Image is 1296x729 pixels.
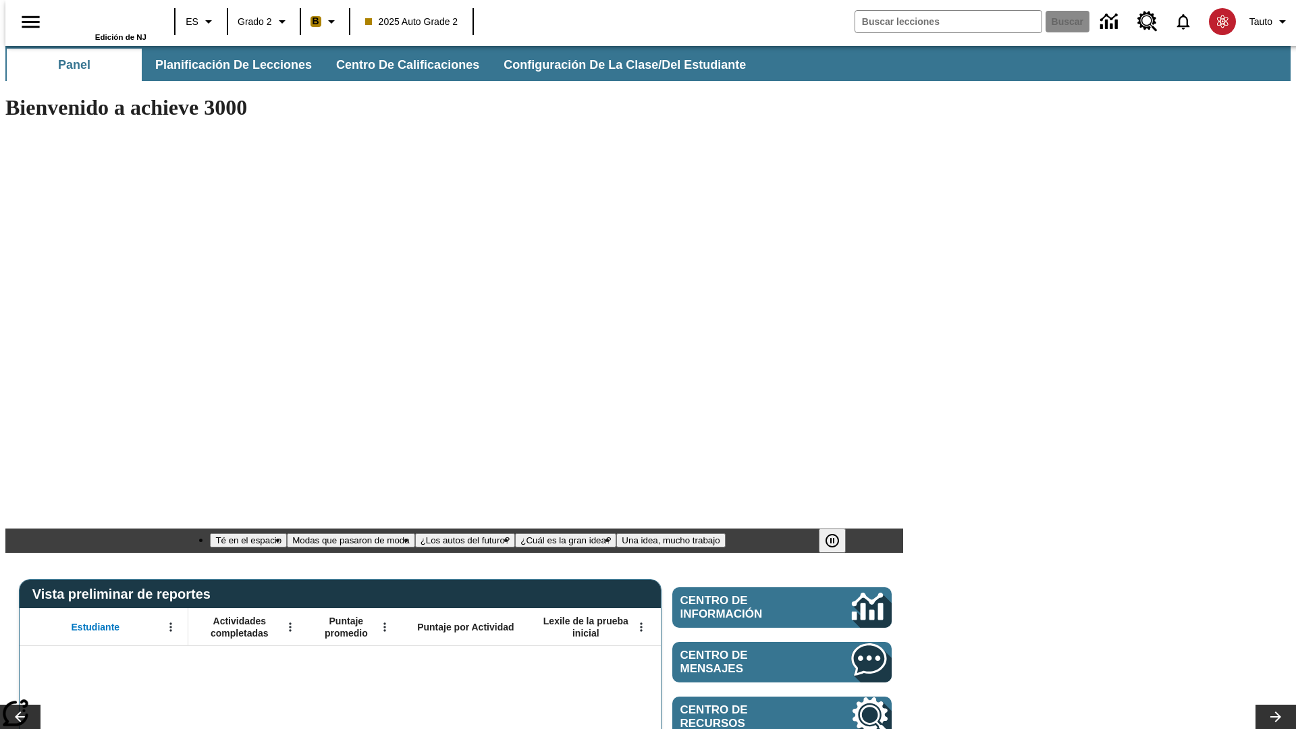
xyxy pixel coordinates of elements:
[58,57,90,73] span: Panel
[5,49,758,81] div: Subbarra de navegación
[1129,3,1166,40] a: Centro de recursos, Se abrirá en una pestaña nueva.
[305,9,345,34] button: Boost El color de la clase es anaranjado claro. Cambiar el color de la clase.
[1092,3,1129,40] a: Centro de información
[855,11,1042,32] input: Buscar campo
[1166,4,1201,39] a: Notificaciones
[5,95,903,120] h1: Bienvenido a achieve 3000
[313,13,319,30] span: B
[680,649,811,676] span: Centro de mensajes
[493,49,757,81] button: Configuración de la clase/del estudiante
[7,49,142,81] button: Panel
[616,533,725,547] button: Diapositiva 5 Una idea, mucho trabajo
[210,533,287,547] button: Diapositiva 1 Té en el espacio
[417,621,514,633] span: Puntaje por Actividad
[180,9,223,34] button: Lenguaje: ES, Selecciona un idioma
[59,5,146,41] div: Portada
[336,57,479,73] span: Centro de calificaciones
[819,529,846,553] button: Pausar
[515,533,616,547] button: Diapositiva 4 ¿Cuál es la gran idea?
[1249,15,1272,29] span: Tauto
[1244,9,1296,34] button: Perfil/Configuración
[5,46,1291,81] div: Subbarra de navegación
[72,621,120,633] span: Estudiante
[1209,8,1236,35] img: avatar image
[161,617,181,637] button: Abrir menú
[95,33,146,41] span: Edición de NJ
[59,6,146,33] a: Portada
[195,615,284,639] span: Actividades completadas
[232,9,296,34] button: Grado: Grado 2, Elige un grado
[11,2,51,42] button: Abrir el menú lateral
[280,617,300,637] button: Abrir menú
[415,533,516,547] button: Diapositiva 3 ¿Los autos del futuro?
[819,529,859,553] div: Pausar
[1201,4,1244,39] button: Escoja un nuevo avatar
[238,15,272,29] span: Grado 2
[504,57,746,73] span: Configuración de la clase/del estudiante
[287,533,414,547] button: Diapositiva 2 Modas que pasaron de moda
[672,642,892,682] a: Centro de mensajes
[537,615,635,639] span: Lexile de la prueba inicial
[186,15,198,29] span: ES
[680,594,807,621] span: Centro de información
[32,587,217,602] span: Vista preliminar de reportes
[672,587,892,628] a: Centro de información
[325,49,490,81] button: Centro de calificaciones
[375,617,395,637] button: Abrir menú
[1255,705,1296,729] button: Carrusel de lecciones, seguir
[314,615,379,639] span: Puntaje promedio
[631,617,651,637] button: Abrir menú
[365,15,458,29] span: 2025 Auto Grade 2
[144,49,323,81] button: Planificación de lecciones
[155,57,312,73] span: Planificación de lecciones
